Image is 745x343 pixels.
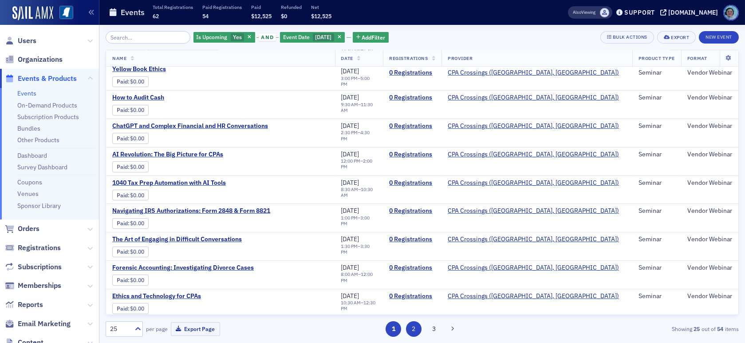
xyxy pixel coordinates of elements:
[699,32,739,40] a: New Event
[448,151,619,159] a: CPA Crossings ([GEOGRAPHIC_DATA], [GEOGRAPHIC_DATA])
[117,277,128,283] a: Paid
[112,275,149,285] div: Paid: 0 - $0
[723,5,739,20] span: Profile
[18,319,71,329] span: Email Marketing
[117,107,130,113] span: :
[112,133,149,144] div: Paid: 0 - $0
[341,122,359,130] span: [DATE]
[281,4,302,10] p: Refunded
[341,299,361,306] time: 10:30 AM
[311,12,331,20] span: $12,525
[341,130,377,141] div: –
[117,220,128,227] a: Paid
[448,292,619,300] a: CPA Crossings ([GEOGRAPHIC_DATA], [GEOGRAPHIC_DATA])
[639,235,675,243] div: Seminar
[112,105,149,116] div: Paid: 0 - $0
[687,179,732,187] div: Vendor Webinar
[112,122,268,130] a: ChatGPT and Complex Financial and HR Conversations
[17,152,47,160] a: Dashboard
[112,161,149,172] div: Paid: 0 - $0
[341,179,359,187] span: [DATE]
[657,31,696,44] button: Export
[448,264,619,272] span: CPA Crossings (Rochester, MI)
[197,33,228,40] span: Is Upcoming
[692,325,702,333] strong: 25
[448,292,619,300] span: CPA Crossings (Rochester, MI)
[600,8,609,17] span: MSCPA Conference
[341,292,359,300] span: [DATE]
[233,33,242,40] span: Yes
[406,321,422,337] button: 2
[315,33,331,40] span: [DATE]
[117,192,130,199] span: :
[5,319,71,329] a: Email Marketing
[18,74,77,84] span: Events & Products
[341,93,359,101] span: [DATE]
[17,113,79,121] a: Subscription Products
[130,220,145,227] span: $0.00
[17,202,61,210] a: Sponsor Library
[389,179,435,187] a: 0 Registrations
[117,305,128,312] a: Paid
[281,12,287,20] span: $0
[341,101,373,113] time: 11:30 AM
[112,151,261,159] span: AI Revolution: The Big Picture for CPAs
[12,6,53,20] img: SailAMX
[112,65,261,73] a: Yellow Book Ethics
[18,55,63,64] span: Organizations
[311,4,331,10] p: Net
[17,136,59,144] a: Other Products
[341,243,370,255] time: 3:30 PM
[112,292,261,300] span: Ethics and Technology for CPAs
[171,322,220,336] button: Export Page
[687,122,732,130] div: Vendor Webinar
[687,94,732,102] div: Vendor Webinar
[112,94,261,102] span: How to Audit Cash
[5,300,43,310] a: Reports
[112,55,126,61] span: Name
[624,8,655,16] div: Support
[5,74,77,84] a: Events & Products
[117,305,130,312] span: :
[687,151,732,159] div: Vendor Webinar
[687,55,707,61] span: Format
[341,158,373,170] time: 2:00 PM
[613,35,647,40] div: Bulk Actions
[448,235,619,243] a: CPA Crossings ([GEOGRAPHIC_DATA], [GEOGRAPHIC_DATA])
[389,151,435,159] a: 0 Registrations
[389,94,435,102] a: 0 Registrations
[341,271,373,283] time: 12:00 PM
[639,122,675,130] div: Seminar
[117,220,130,227] span: :
[341,271,377,283] div: –
[18,300,43,310] span: Reports
[639,69,675,77] div: Seminar
[130,277,145,283] span: $0.00
[251,12,272,20] span: $12,525
[448,69,619,77] span: CPA Crossings (Rochester, MI)
[259,34,276,41] span: and
[687,69,732,77] div: Vendor Webinar
[130,192,145,199] span: $0.00
[112,303,149,314] div: Paid: 0 - $0
[389,69,435,77] a: 0 Registrations
[341,300,377,311] div: –
[112,179,261,187] a: 1040 Tax Prep Automation with AI Tools
[448,235,619,243] span: CPA Crossings (Rochester, MI)
[341,186,373,198] time: 10:30 AM
[341,158,377,170] div: –
[112,207,270,215] a: Navigating IRS Authorizations: Form 2848 & Form 8821
[18,243,61,253] span: Registrations
[17,124,40,132] a: Bundles
[18,281,61,291] span: Memberships
[130,164,145,170] span: $0.00
[534,325,739,333] div: Showing out of items
[112,235,261,243] span: The Art of Engaging in Difficult Conversations
[448,122,619,130] a: CPA Crossings ([GEOGRAPHIC_DATA], [GEOGRAPHIC_DATA])
[448,179,619,187] span: CPA Crossings (Rochester, MI)
[17,190,39,198] a: Venues
[389,55,428,61] span: Registrations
